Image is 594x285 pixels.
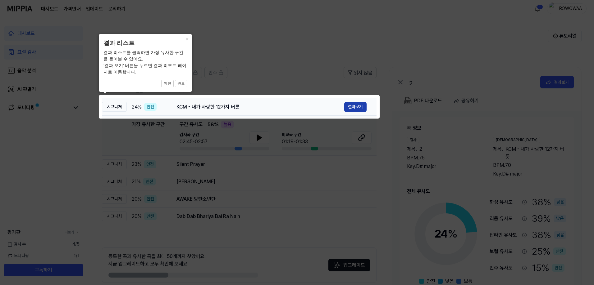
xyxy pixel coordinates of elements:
[103,39,187,48] header: 결과 리스트
[144,103,157,111] div: 안전
[175,80,187,87] button: 완료
[161,80,174,87] button: 이전
[344,102,367,112] button: 결과보기
[132,103,142,111] span: 24 %
[182,34,192,43] button: Close
[103,49,187,75] div: 결과 리스트를 클릭하면 가장 유사한 구간을 들어볼 수 있어요. ‘결과 보기’ 버튼을 누르면 결과 리포트 페이지로 이동합니다.
[176,103,344,111] div: KCM - 내가 사랑한 12가지 버릇
[102,102,127,112] div: 시그니처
